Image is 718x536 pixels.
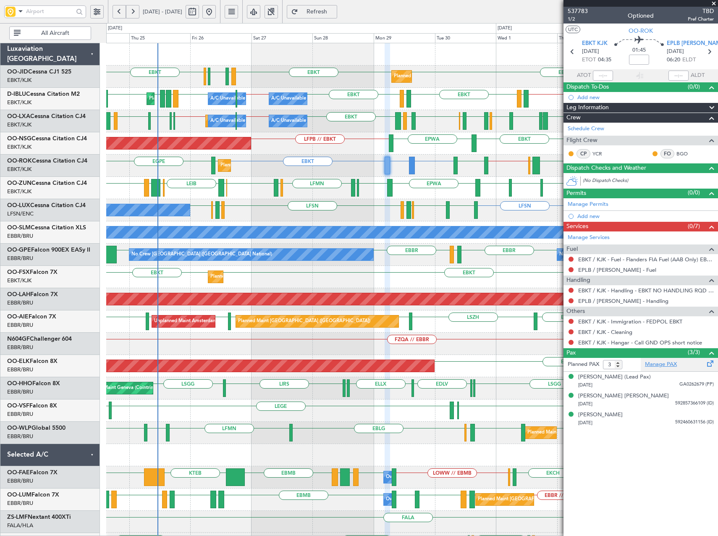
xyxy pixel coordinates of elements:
[7,113,30,119] span: OO-LXA
[566,163,646,173] span: Dispatch Checks and Weather
[190,33,252,43] div: Fri 26
[7,470,30,476] span: OO-FAE
[154,315,239,328] div: Unplanned Maint Amsterdam (Schiphol)
[7,269,30,275] span: OO-FSX
[7,202,86,208] a: OO-LUXCessna Citation CJ4
[527,426,588,439] div: Planned Maint Milan (Linate)
[578,266,656,273] a: EPLB / [PERSON_NAME] - Fuel
[7,492,59,498] a: OO-LUMFalcon 7X
[7,522,33,529] a: FALA/HLA
[7,76,31,84] a: EBKT/KJK
[496,33,557,43] div: Wed 1
[7,143,31,151] a: EBKT/KJK
[287,5,337,18] button: Refresh
[566,348,576,358] span: Pax
[568,234,610,242] a: Manage Services
[628,11,654,20] div: Optioned
[578,318,682,325] a: EBKT / KJK - Immigration - FEDPOL EBKT
[688,82,700,91] span: (0/0)
[578,373,651,381] div: [PERSON_NAME] (Lead Pax)
[7,136,31,142] span: OO-NSG
[271,92,405,105] div: A/C Unavailable [GEOGRAPHIC_DATA]-[GEOGRAPHIC_DATA]
[149,92,243,105] div: Planned Maint Nice ([GEOGRAPHIC_DATA])
[7,69,71,75] a: OO-JIDCessna CJ1 525
[7,499,33,507] a: EBBR/BRU
[578,256,714,263] a: EBKT / KJK - Fuel - Flanders FIA Fuel (AAB Only) EBKT / KJK
[7,314,29,320] span: OO-AIE
[238,315,370,328] div: Planned Maint [GEOGRAPHIC_DATA] ([GEOGRAPHIC_DATA])
[645,360,677,369] a: Manage PAX
[688,222,700,231] span: (0/7)
[598,56,611,64] span: 04:35
[7,388,33,396] a: EBBR/BRU
[7,158,87,164] a: OO-ROKCessna Citation CJ4
[85,382,155,394] div: Planned Maint Geneva (Cointrin)
[7,269,58,275] a: OO-FSXFalcon 7X
[7,425,66,431] a: OO-WLPGlobal 5500
[300,9,334,15] span: Refresh
[676,150,695,158] a: BGO
[557,33,618,43] div: Thu 2
[220,159,318,172] div: Planned Maint Kortrijk-[GEOGRAPHIC_DATA]
[577,71,591,80] span: ATOT
[667,56,680,64] span: 06:20
[386,493,443,506] div: Owner Melsbroek Air Base
[131,248,272,261] div: No Crew [GEOGRAPHIC_DATA] ([GEOGRAPHIC_DATA] National)
[7,314,56,320] a: OO-AIEFalcon 7X
[675,400,714,407] span: 592857366109 (ID)
[210,271,308,283] div: Planned Maint Kortrijk-[GEOGRAPHIC_DATA]
[7,121,31,129] a: EBKT/KJK
[578,328,632,336] a: EBKT / KJK - Cleaning
[566,136,597,145] span: Flight Crew
[7,336,30,342] span: N604GF
[632,46,646,55] span: 01:45
[7,247,31,253] span: OO-GPE
[7,492,31,498] span: OO-LUM
[7,69,28,75] span: OO-JID
[568,200,608,209] a: Manage Permits
[7,255,33,262] a: EBBR/BRU
[7,381,32,386] span: OO-HHO
[688,7,714,16] span: TBD
[312,33,374,43] div: Sun 28
[394,70,492,83] div: Planned Maint Kortrijk-[GEOGRAPHIC_DATA]
[675,419,714,426] span: 592460631156 (ID)
[682,56,696,64] span: ELDT
[7,381,60,386] a: OO-HHOFalcon 8X
[566,222,588,231] span: Services
[566,307,585,316] span: Others
[688,188,700,197] span: (0/0)
[7,277,31,284] a: EBKT/KJK
[568,16,588,23] span: 1/2
[582,39,608,48] span: EBKT KJK
[578,287,714,294] a: EBKT / KJK - Handling - EBKT NO HANDLING RQD FOR CJ
[583,177,718,186] div: (No Dispatch Checks)
[688,16,714,23] span: Pref Charter
[660,149,674,158] div: FO
[22,30,88,36] span: All Aircraft
[679,381,714,388] span: GA0262679 (PP)
[7,91,80,97] a: D-IBLUCessna Citation M2
[577,94,714,101] div: Add new
[566,26,580,33] button: UTC
[26,5,73,18] input: Airport
[577,213,714,220] div: Add new
[7,321,33,329] a: EBBR/BRU
[498,25,512,32] div: [DATE]
[7,210,34,218] a: LFSN/ENC
[568,7,588,16] span: 537783
[7,336,72,342] a: N604GFChallenger 604
[7,247,90,253] a: OO-GPEFalcon 900EX EASy II
[578,420,592,426] span: [DATE]
[7,166,31,173] a: EBKT/KJK
[7,180,31,186] span: OO-ZUN
[7,91,26,97] span: D-IBLU
[210,92,367,105] div: A/C Unavailable [GEOGRAPHIC_DATA] ([GEOGRAPHIC_DATA] National)
[7,358,58,364] a: OO-ELKFalcon 8X
[7,292,58,297] a: OO-LAHFalcon 7X
[568,360,599,369] label: Planned PAX
[7,514,28,520] span: ZS-LMF
[7,202,30,208] span: OO-LUX
[7,225,31,231] span: OO-SLM
[7,403,57,409] a: OO-VSFFalcon 8X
